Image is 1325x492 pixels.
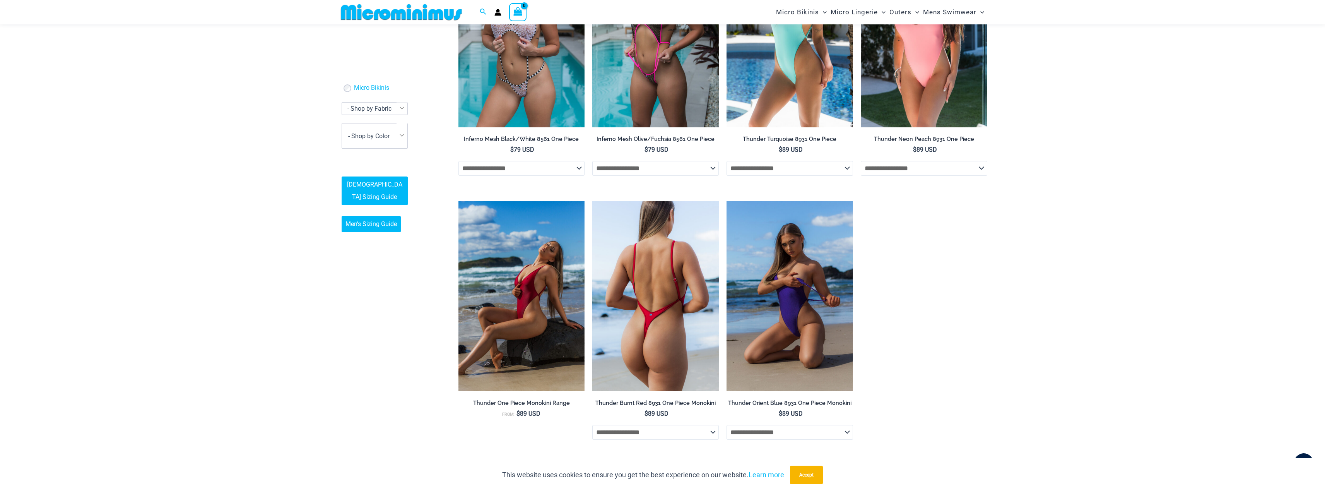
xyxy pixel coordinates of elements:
[592,201,719,391] a: Thunder Burnt Red 8931 One piece 04Thunder Burnt Red 8931 One piece 02Thunder Burnt Red 8931 One ...
[510,146,534,153] bdi: 79 USD
[645,410,648,417] span: $
[831,2,878,22] span: Micro Lingerie
[516,410,520,417] span: $
[342,103,408,115] span: - Shop by Fabric
[776,2,819,22] span: Micro Bikinis
[887,2,921,22] a: OutersMenu ToggleMenu Toggle
[727,135,853,146] a: Thunder Turquoise 8931 One Piece
[878,2,886,22] span: Menu Toggle
[773,1,988,23] nav: Site Navigation
[458,135,585,146] a: Inferno Mesh Black/White 8561 One Piece
[592,135,719,146] a: Inferno Mesh Olive/Fuchsia 8561 One Piece
[592,135,719,143] h2: Inferno Mesh Olive/Fuchsia 8561 One Piece
[592,399,719,410] a: Thunder Burnt Red 8931 One Piece Monokini
[790,466,823,484] button: Accept
[727,399,853,410] a: Thunder Orient Blue 8931 One Piece Monokini
[338,3,465,21] img: MM SHOP LOGO FLAT
[911,2,919,22] span: Menu Toggle
[494,9,501,16] a: Account icon link
[779,146,803,153] bdi: 89 USD
[342,103,407,115] span: - Shop by Fabric
[342,123,408,149] span: - Shop by Color
[889,2,911,22] span: Outers
[921,2,986,22] a: Mens SwimwearMenu ToggleMenu Toggle
[348,132,390,140] span: - Shop by Color
[819,2,827,22] span: Menu Toggle
[829,2,887,22] a: Micro LingerieMenu ToggleMenu Toggle
[774,2,829,22] a: Micro BikinisMenu ToggleMenu Toggle
[502,469,784,481] p: This website uses cookies to ensure you get the best experience on our website.
[354,84,389,93] a: Micro Bikinis
[913,146,937,153] bdi: 89 USD
[645,146,648,153] span: $
[976,2,984,22] span: Menu Toggle
[645,410,668,417] bdi: 89 USD
[347,105,392,113] span: - Shop by Fabric
[458,399,585,410] a: Thunder One Piece Monokini Range
[458,201,585,391] img: Thunder Burnt Red 8931 One piece 10
[509,3,527,21] a: View Shopping Cart, empty
[592,201,719,391] img: Thunder Burnt Red 8931 One piece 02
[779,410,803,417] bdi: 89 USD
[861,135,987,146] a: Thunder Neon Peach 8931 One Piece
[727,201,853,391] img: Thunder Orient Blue 8931 One piece 09
[502,412,515,417] span: From:
[342,123,407,148] span: - Shop by Color
[342,177,408,206] a: [DEMOGRAPHIC_DATA] Sizing Guide
[458,399,585,407] h2: Thunder One Piece Monokini Range
[779,410,782,417] span: $
[779,146,782,153] span: $
[342,216,401,233] a: Men’s Sizing Guide
[645,146,668,153] bdi: 79 USD
[749,471,784,479] a: Learn more
[861,135,987,143] h2: Thunder Neon Peach 8931 One Piece
[592,399,719,407] h2: Thunder Burnt Red 8931 One Piece Monokini
[480,7,487,17] a: Search icon link
[727,135,853,143] h2: Thunder Turquoise 8931 One Piece
[923,2,976,22] span: Mens Swimwear
[510,146,514,153] span: $
[458,135,585,143] h2: Inferno Mesh Black/White 8561 One Piece
[727,201,853,391] a: Thunder Orient Blue 8931 One piece 09Thunder Orient Blue 8931 One piece 13Thunder Orient Blue 893...
[727,399,853,407] h2: Thunder Orient Blue 8931 One Piece Monokini
[913,146,916,153] span: $
[458,201,585,391] a: Thunder Burnt Red 8931 One piece 10Thunder Orient Blue 8931 One piece 10Thunder Orient Blue 8931 ...
[516,410,540,417] bdi: 89 USD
